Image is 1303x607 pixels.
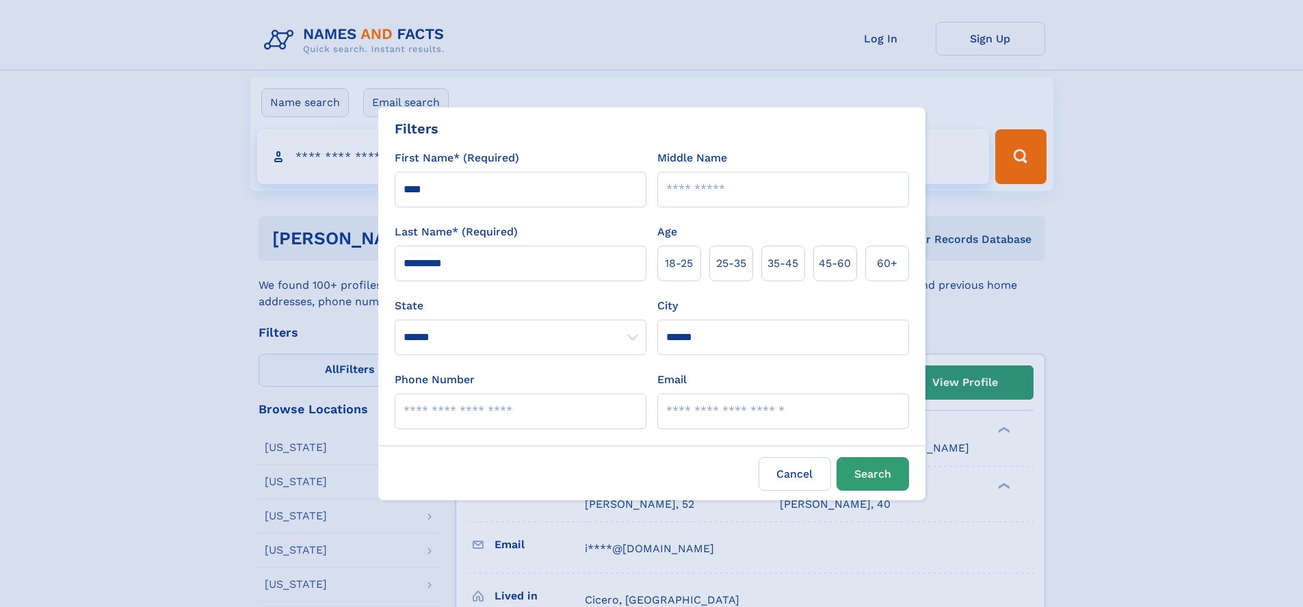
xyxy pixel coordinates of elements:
[759,457,831,491] label: Cancel
[657,150,727,166] label: Middle Name
[657,224,677,240] label: Age
[395,224,518,240] label: Last Name* (Required)
[395,118,438,139] div: Filters
[395,372,475,388] label: Phone Number
[877,255,897,272] span: 60+
[665,255,693,272] span: 18‑25
[395,150,519,166] label: First Name* (Required)
[767,255,798,272] span: 35‑45
[657,372,687,388] label: Email
[657,298,678,314] label: City
[716,255,746,272] span: 25‑35
[395,298,646,314] label: State
[837,457,909,491] button: Search
[819,255,851,272] span: 45‑60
